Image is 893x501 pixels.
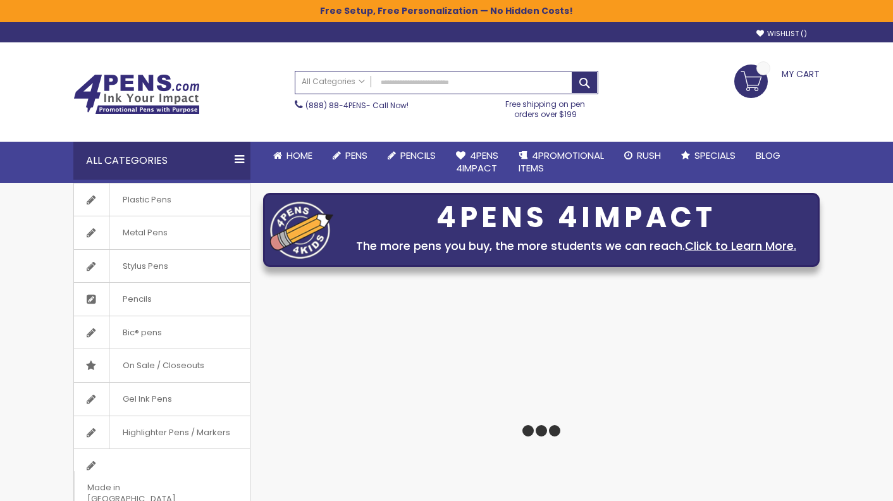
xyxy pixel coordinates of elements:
[109,349,217,382] span: On Sale / Closeouts
[109,416,243,449] span: Highlighter Pens / Markers
[345,149,367,162] span: Pens
[74,316,250,349] a: Bic® pens
[74,183,250,216] a: Plastic Pens
[74,283,250,316] a: Pencils
[109,383,185,416] span: Gel Ink Pens
[109,216,180,249] span: Metal Pens
[74,250,250,283] a: Stylus Pens
[73,74,200,114] img: 4Pens Custom Pens and Promotional Products
[456,149,498,175] span: 4Pens 4impact
[295,71,371,92] a: All Categories
[109,316,175,349] span: Bic® pens
[109,283,164,316] span: Pencils
[685,238,796,254] a: Click to Learn More.
[302,77,365,87] span: All Categories
[270,201,333,259] img: four_pen_logo.png
[671,142,746,170] a: Specials
[73,142,250,180] div: All Categories
[286,149,312,162] span: Home
[323,142,378,170] a: Pens
[109,183,184,216] span: Plastic Pens
[493,94,599,120] div: Free shipping on pen orders over $199
[378,142,446,170] a: Pencils
[508,142,614,183] a: 4PROMOTIONALITEMS
[446,142,508,183] a: 4Pens4impact
[746,142,791,170] a: Blog
[340,237,813,255] div: The more pens you buy, the more students we can reach.
[614,142,671,170] a: Rush
[400,149,436,162] span: Pencils
[305,100,409,111] span: - Call Now!
[109,250,181,283] span: Stylus Pens
[756,29,807,39] a: Wishlist
[74,216,250,249] a: Metal Pens
[340,204,813,231] div: 4PENS 4IMPACT
[263,142,323,170] a: Home
[519,149,604,175] span: 4PROMOTIONAL ITEMS
[74,349,250,382] a: On Sale / Closeouts
[305,100,366,111] a: (888) 88-4PENS
[694,149,736,162] span: Specials
[756,149,780,162] span: Blog
[74,383,250,416] a: Gel Ink Pens
[74,416,250,449] a: Highlighter Pens / Markers
[637,149,661,162] span: Rush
